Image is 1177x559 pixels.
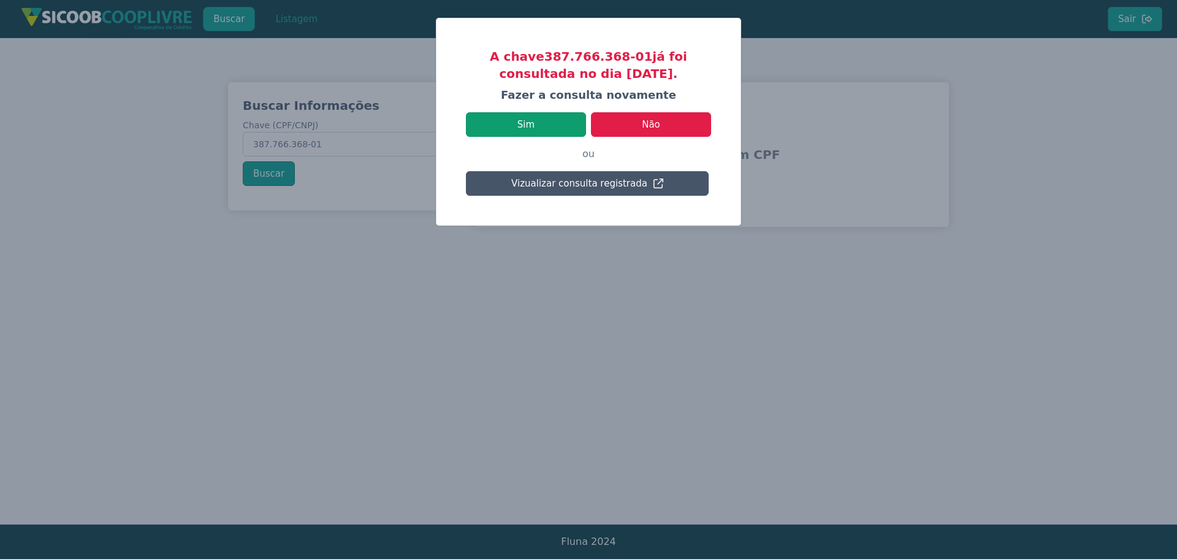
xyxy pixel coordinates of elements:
[466,171,709,196] button: Vizualizar consulta registrada
[591,112,711,137] button: Não
[466,48,711,82] h3: A chave 387.766.368-01 já foi consultada no dia [DATE].
[466,87,711,102] h4: Fazer a consulta novamente
[466,137,711,171] p: ou
[466,112,586,137] button: Sim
